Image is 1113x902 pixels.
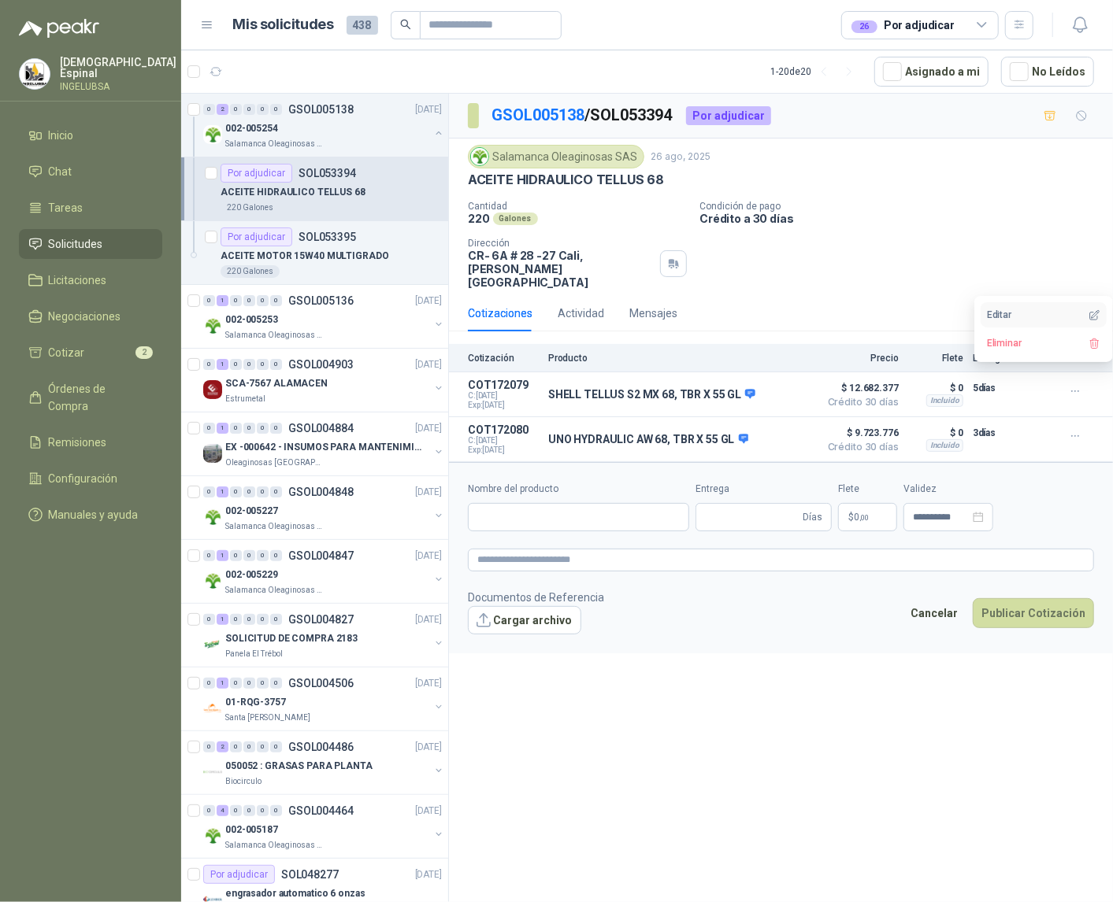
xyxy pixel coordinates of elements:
[548,388,755,402] p: SHELL TELLUS S2 MX 68, TBR X 55 GL
[468,482,689,497] label: Nombre del producto
[19,193,162,223] a: Tareas
[908,379,963,397] p: $ 0
[347,16,378,35] span: 438
[203,316,222,335] img: Company Logo
[203,805,215,816] div: 0
[981,331,1107,356] button: Eliminar
[203,801,445,852] a: 0 4 0 0 0 0 GSOL004464[DATE] Company Logo002-005187Salamanca Oleaginosas SAS
[217,805,228,816] div: 4
[257,614,269,625] div: 0
[203,508,222,527] img: Company Logo
[288,104,354,115] p: GSOL005138
[225,504,278,519] p: 002-005227
[225,759,373,774] p: 050052 : GRASAS PARA PLANTA
[203,291,445,342] a: 0 1 0 0 0 0 GSOL005136[DATE] Company Logo002-005253Salamanca Oleaginosas SAS
[558,305,604,322] div: Actividad
[19,500,162,530] a: Manuales y ayuda
[257,678,269,689] div: 0
[230,741,242,752] div: 0
[257,359,269,370] div: 0
[20,59,50,89] img: Company Logo
[548,433,748,447] p: UNO HYDRAULIC AW 68, TBR X 55 GL
[415,485,442,500] p: [DATE]
[221,201,280,214] div: 220 Galones
[471,148,488,165] img: Company Logo
[217,678,228,689] div: 1
[468,423,539,436] p: COT172080
[203,571,222,590] img: Company Logo
[203,865,275,884] div: Por adjudicar
[288,741,354,752] p: GSOL004486
[49,235,103,253] span: Solicitudes
[135,346,153,359] span: 2
[203,482,445,533] a: 0 1 0 0 0 0 GSOL004848[DATE] Company Logo002-005227Salamanca Oleaginosas SAS
[926,439,963,452] div: Incluido
[225,440,421,455] p: EX -000642 - INSUMOS PARA MANTENIMIENTO PREVENTIVO
[203,763,222,782] img: Company Logo
[60,82,176,91] p: INGELUBSA
[257,805,269,816] div: 0
[696,482,832,497] label: Entrega
[415,612,442,627] p: [DATE]
[848,512,854,522] span: $
[851,17,955,34] div: Por adjudicar
[270,104,282,115] div: 0
[492,103,673,128] p: / SOL053394
[468,391,539,401] span: C: [DATE]
[288,805,354,816] p: GSOL004464
[243,104,255,115] div: 0
[203,635,222,654] img: Company Logo
[203,737,445,788] a: 0 2 0 0 0 0 GSOL004486[DATE] Company Logo050052 : GRASAS PARA PLANTABiocirculo
[468,445,539,455] span: Exp: [DATE]
[19,338,162,368] a: Cotizar2
[203,295,215,306] div: 0
[49,163,72,180] span: Chat
[230,359,242,370] div: 0
[217,423,228,434] div: 1
[203,419,445,469] a: 0 1 0 0 0 0 GSOL004884[DATE] Company LogoEX -000642 - INSUMOS PARA MANTENIMIENTO PREVENTIVOOleagi...
[548,353,811,364] p: Producto
[221,265,280,278] div: 220 Galones
[217,741,228,752] div: 2
[415,357,442,372] p: [DATE]
[49,127,74,144] span: Inicio
[203,104,215,115] div: 0
[217,104,228,115] div: 2
[217,614,228,625] div: 1
[233,13,334,36] h1: Mis solicitudes
[225,329,325,342] p: Salamanca Oleaginosas SAS
[225,138,325,150] p: Salamanca Oleaginosas SAS
[468,305,532,322] div: Cotizaciones
[19,374,162,421] a: Órdenes de Compra
[217,295,228,306] div: 1
[820,423,899,442] span: $ 9.723.776
[217,550,228,561] div: 1
[19,229,162,259] a: Solicitudes
[299,168,356,179] p: SOL053394
[225,823,278,837] p: 002-005187
[415,421,442,436] p: [DATE]
[203,550,215,561] div: 0
[203,355,445,405] a: 0 1 0 0 0 0 GSOL004903[DATE] Company LogoSCA-7567 ALAMACENEstrumetal
[203,741,215,752] div: 0
[686,106,771,125] div: Por adjudicar
[203,359,215,370] div: 0
[203,125,222,144] img: Company Logo
[203,100,445,150] a: 0 2 0 0 0 0 GSOL005138[DATE] Company Logo002-005254Salamanca Oleaginosas SAS
[288,295,354,306] p: GSOL005136
[203,444,222,463] img: Company Logo
[49,506,139,523] span: Manuales y ayuda
[270,423,282,434] div: 0
[270,486,282,497] div: 0
[225,567,278,582] p: 002-005229
[270,741,282,752] div: 0
[225,712,310,724] p: Santa [PERSON_NAME]
[415,294,442,309] p: [DATE]
[203,614,215,625] div: 0
[874,57,989,87] button: Asignado a mi
[230,550,242,561] div: 0
[225,121,278,136] p: 002-005254
[981,302,1107,327] button: Editar
[221,249,389,264] p: ACEITE MOTOR 15W40 MULTIGRADO
[854,512,869,522] span: 0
